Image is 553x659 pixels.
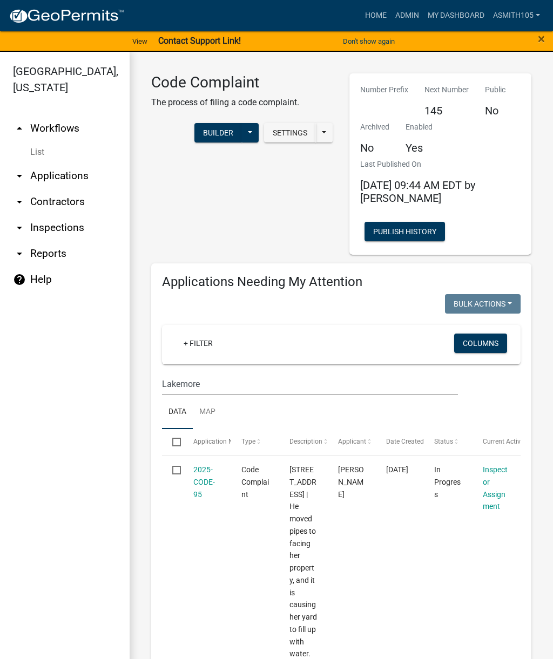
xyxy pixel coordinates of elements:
a: My Dashboard [423,5,489,26]
p: Enabled [406,121,433,133]
a: asmith105 [489,5,544,26]
span: Date Created [386,438,424,445]
i: arrow_drop_down [13,169,26,182]
a: + Filter [175,334,221,353]
i: arrow_drop_down [13,247,26,260]
span: Applicant [338,438,366,445]
h5: No [360,141,389,154]
p: Number Prefix [360,84,408,96]
a: Map [193,395,222,430]
i: arrow_drop_down [13,195,26,208]
h3: Code Complaint [151,73,299,92]
button: Builder [194,123,242,142]
wm-modal-confirm: Workflow Publish History [365,228,445,236]
datatable-header-cell: Status [424,429,472,455]
h5: 145 [424,104,469,117]
datatable-header-cell: Description [279,429,327,455]
strong: Contact Support Link! [158,36,241,46]
span: 06/30/2025 [386,465,408,474]
h4: Applications Needing My Attention [162,274,521,290]
i: help [13,273,26,286]
a: View [128,32,152,50]
span: Stephanie Morris [338,465,364,499]
button: Publish History [365,222,445,241]
span: Application Number [193,438,252,445]
datatable-header-cell: Type [231,429,279,455]
button: Don't show again [339,32,399,50]
h5: No [485,104,505,117]
i: arrow_drop_down [13,221,26,234]
span: Code Complaint [241,465,269,499]
p: The process of filing a code complaint. [151,96,299,109]
span: Type [241,438,255,445]
a: Data [162,395,193,430]
datatable-header-cell: Applicant [328,429,376,455]
span: Current Activity [483,438,528,445]
datatable-header-cell: Select [162,429,183,455]
button: Bulk Actions [445,294,521,314]
span: × [538,31,545,46]
input: Search for applications [162,373,458,395]
h5: Yes [406,141,433,154]
datatable-header-cell: Current Activity [473,429,521,455]
button: Close [538,32,545,45]
button: Settings [264,123,316,142]
span: [DATE] 09:44 AM EDT by [PERSON_NAME] [360,179,475,205]
datatable-header-cell: Date Created [376,429,424,455]
button: Columns [454,334,507,353]
a: Inspector Assignment [483,465,508,511]
i: arrow_drop_up [13,122,26,135]
a: 2025-CODE-95 [193,465,215,499]
a: Home [361,5,391,26]
p: Last Published On [360,159,521,170]
a: Admin [391,5,423,26]
span: In Progress [434,465,461,499]
span: Status [434,438,453,445]
p: Archived [360,121,389,133]
span: Description [289,438,322,445]
p: Public [485,84,505,96]
p: Next Number [424,84,469,96]
datatable-header-cell: Application Number [183,429,231,455]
